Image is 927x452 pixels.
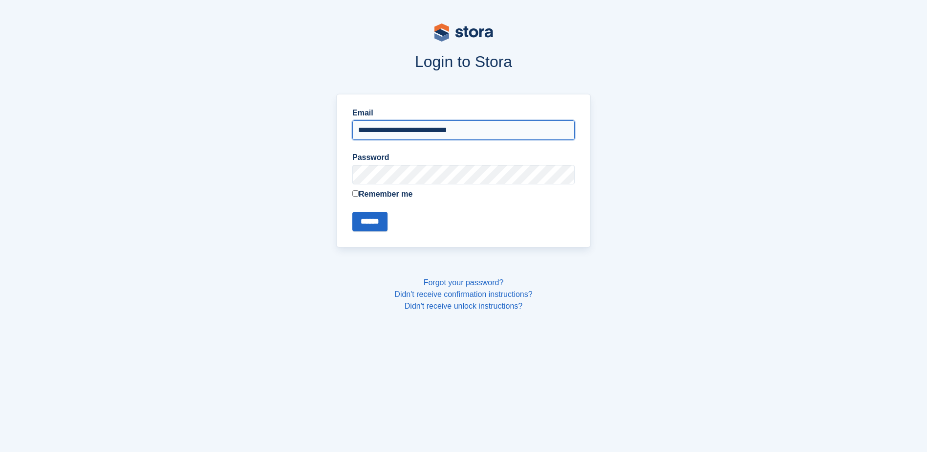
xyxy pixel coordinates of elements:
[394,290,532,298] a: Didn't receive confirmation instructions?
[352,152,575,163] label: Password
[150,53,777,70] h1: Login to Stora
[352,107,575,119] label: Email
[424,278,504,287] a: Forgot your password?
[352,190,359,197] input: Remember me
[405,302,522,310] a: Didn't receive unlock instructions?
[434,23,493,42] img: stora-logo-53a41332b3708ae10de48c4981b4e9114cc0af31d8433b30ea865607fb682f29.svg
[352,188,575,200] label: Remember me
